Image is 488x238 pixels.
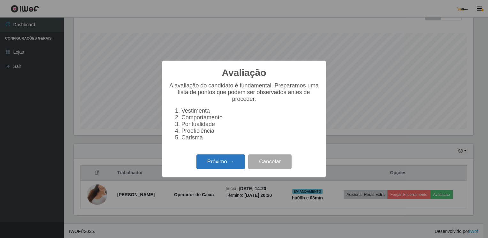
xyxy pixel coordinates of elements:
[222,67,266,78] h2: Avaliação
[196,154,245,169] button: Próximo →
[181,114,319,121] li: Comportamento
[181,108,319,114] li: Vestimenta
[181,128,319,134] li: Proeficiência
[248,154,292,169] button: Cancelar
[181,121,319,128] li: Pontualidade
[181,134,319,141] li: Carisma
[169,82,319,102] p: A avaliação do candidato é fundamental. Preparamos uma lista de pontos que podem ser observados a...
